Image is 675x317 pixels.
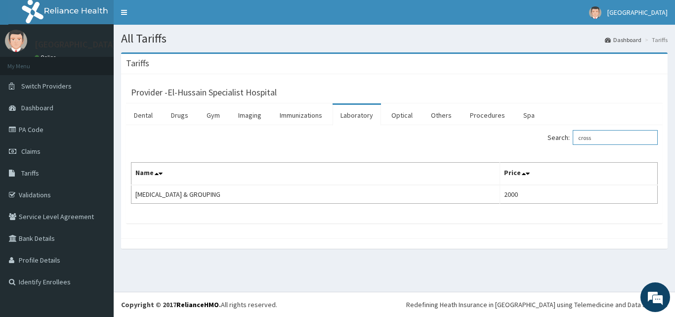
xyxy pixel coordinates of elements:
th: Price [500,163,658,185]
span: Claims [21,147,41,156]
a: Dental [126,105,161,126]
h3: Tariffs [126,59,149,68]
div: Redefining Heath Insurance in [GEOGRAPHIC_DATA] using Telemedicine and Data Science! [406,300,668,310]
td: [MEDICAL_DATA] & GROUPING [131,185,500,204]
a: Immunizations [272,105,330,126]
textarea: Type your message and hit 'Enter' [5,212,188,246]
li: Tariffs [642,36,668,44]
a: Others [423,105,460,126]
h3: Provider - El-Hussain Specialist Hospital [131,88,277,97]
span: Dashboard [21,103,53,112]
div: Minimize live chat window [162,5,186,29]
span: We're online! [57,95,136,195]
a: Gym [199,105,228,126]
td: 2000 [500,185,658,204]
a: Dashboard [605,36,641,44]
h1: All Tariffs [121,32,668,45]
a: RelianceHMO [176,300,219,309]
img: User Image [5,30,27,52]
a: Online [35,54,58,61]
footer: All rights reserved. [114,292,675,317]
img: User Image [589,6,601,19]
span: Switch Providers [21,82,72,91]
strong: Copyright © 2017 . [121,300,221,309]
a: Laboratory [333,105,381,126]
th: Name [131,163,500,185]
p: [GEOGRAPHIC_DATA] [35,40,116,49]
a: Drugs [163,105,196,126]
span: Tariffs [21,169,39,178]
img: d_794563401_company_1708531726252_794563401 [18,49,40,74]
div: Chat with us now [51,55,166,68]
input: Search: [573,130,658,145]
a: Optical [383,105,421,126]
a: Imaging [230,105,269,126]
span: [GEOGRAPHIC_DATA] [607,8,668,17]
label: Search: [548,130,658,145]
a: Procedures [462,105,513,126]
a: Spa [515,105,543,126]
